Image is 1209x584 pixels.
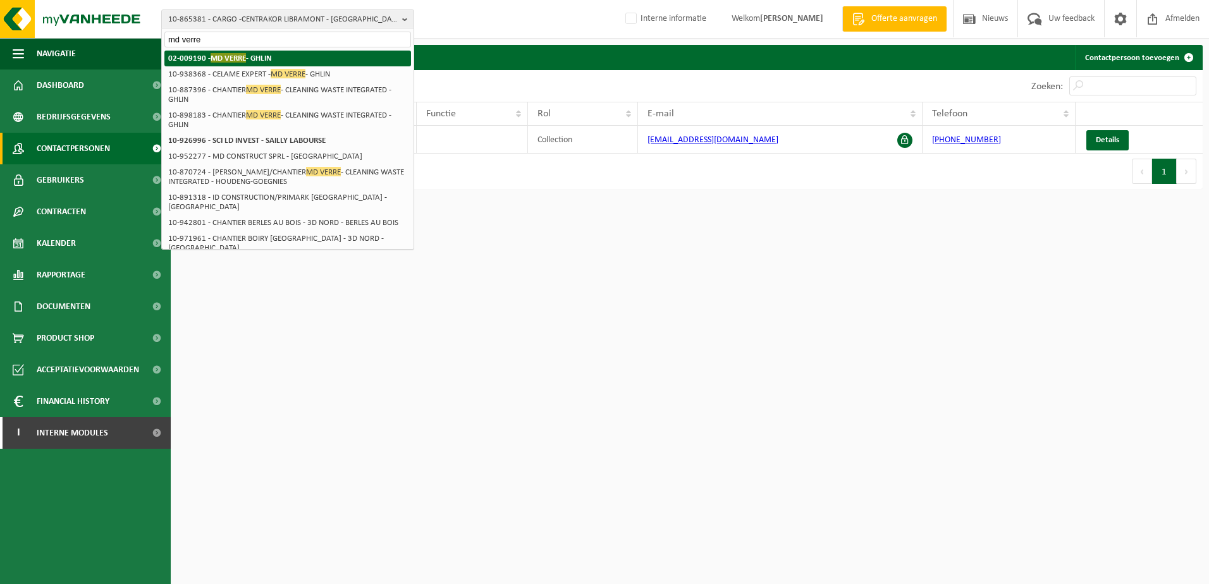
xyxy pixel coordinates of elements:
span: I [13,417,24,449]
a: [PHONE_NUMBER] [932,135,1001,145]
label: Interne informatie [623,9,706,28]
span: Interne modules [37,417,108,449]
span: Bedrijfsgegevens [37,101,111,133]
span: Rol [537,109,551,119]
li: 10-938368 - CELAME EXPERT - - GHLIN [164,66,411,82]
span: Documenten [37,291,90,322]
span: Details [1096,136,1119,144]
li: 10-971961 - CHANTIER BOIRY [GEOGRAPHIC_DATA] - 3D NORD - [GEOGRAPHIC_DATA] [164,231,411,256]
li: 10-870724 - [PERSON_NAME]/CHANTIER - CLEANING WASTE INTEGRATED - HOUDENG-GOEGNIES [164,164,411,190]
a: [EMAIL_ADDRESS][DOMAIN_NAME] [647,135,778,145]
a: Contactpersoon toevoegen [1075,45,1201,70]
li: 10-891318 - ID CONSTRUCTION/PRIMARK [GEOGRAPHIC_DATA] - [GEOGRAPHIC_DATA] [164,190,411,215]
span: MD VERRE [246,110,281,119]
button: 10-865381 - CARGO -CENTRAKOR LIBRAMONT - [GEOGRAPHIC_DATA]-[GEOGRAPHIC_DATA] [161,9,414,28]
strong: 02-009190 - - GHLIN [168,53,272,63]
a: Details [1086,130,1129,150]
strong: 10-926996 - SCI LD INVEST - SAILLY LABOURSE [168,137,326,145]
span: MD VERRE [306,167,341,176]
li: 10-898183 - CHANTIER - CLEANING WASTE INTEGRATED - GHLIN [164,107,411,133]
button: Previous [1132,159,1152,184]
input: Zoeken naar gekoppelde vestigingen [164,32,411,47]
span: Financial History [37,386,109,417]
button: 1 [1152,159,1177,184]
li: 10-887396 - CHANTIER - CLEANING WASTE INTEGRATED - GHLIN [164,82,411,107]
span: MD VERRE [246,85,281,94]
span: 10-865381 - CARGO -CENTRAKOR LIBRAMONT - [GEOGRAPHIC_DATA]-[GEOGRAPHIC_DATA] [168,10,397,29]
span: Kalender [37,228,76,259]
button: Next [1177,159,1196,184]
span: Offerte aanvragen [868,13,940,25]
span: Contracten [37,196,86,228]
span: E-mail [647,109,674,119]
span: MD VERRE [211,53,246,63]
span: Acceptatievoorwaarden [37,354,139,386]
label: Zoeken: [1031,82,1063,92]
span: Telefoon [932,109,967,119]
span: Rapportage [37,259,85,291]
span: Product Shop [37,322,94,354]
strong: [PERSON_NAME] [760,14,823,23]
li: 10-942801 - CHANTIER BERLES AU BOIS - 3D NORD - BERLES AU BOIS [164,215,411,231]
td: Collection [528,126,638,154]
span: Gebruikers [37,164,84,196]
a: Offerte aanvragen [842,6,947,32]
span: MD VERRE [271,69,305,78]
span: Functie [426,109,456,119]
span: Contactpersonen [37,133,110,164]
span: Navigatie [37,38,76,70]
li: 10-952277 - MD CONSTRUCT SPRL - [GEOGRAPHIC_DATA] [164,149,411,164]
span: Dashboard [37,70,84,101]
